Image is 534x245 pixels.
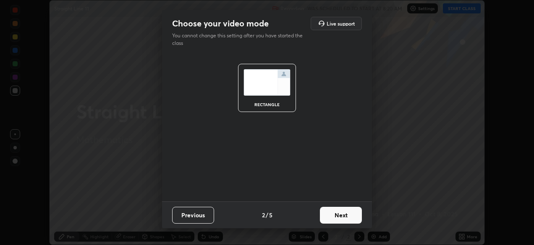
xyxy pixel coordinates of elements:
[269,211,272,219] h4: 5
[327,21,355,26] h5: Live support
[320,207,362,224] button: Next
[172,32,308,47] p: You cannot change this setting after you have started the class
[262,211,265,219] h4: 2
[266,211,268,219] h4: /
[172,207,214,224] button: Previous
[250,102,284,107] div: rectangle
[172,18,269,29] h2: Choose your video mode
[243,69,291,96] img: normalScreenIcon.ae25ed63.svg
